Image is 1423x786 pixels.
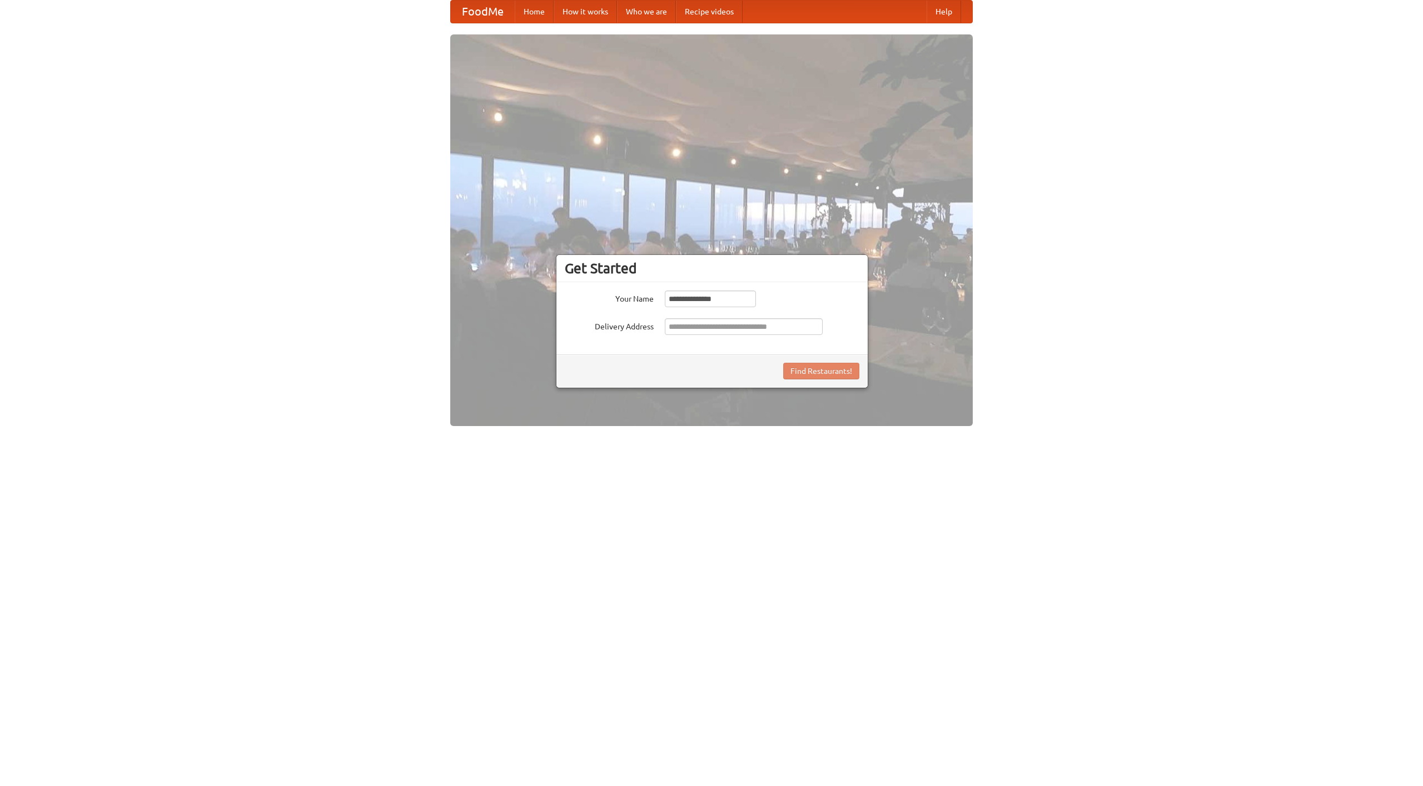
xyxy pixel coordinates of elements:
a: How it works [554,1,617,23]
label: Your Name [565,291,654,304]
button: Find Restaurants! [783,363,859,379]
h3: Get Started [565,260,859,277]
label: Delivery Address [565,318,654,332]
a: Recipe videos [676,1,743,23]
a: Who we are [617,1,676,23]
a: Home [515,1,554,23]
a: FoodMe [451,1,515,23]
a: Help [927,1,961,23]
